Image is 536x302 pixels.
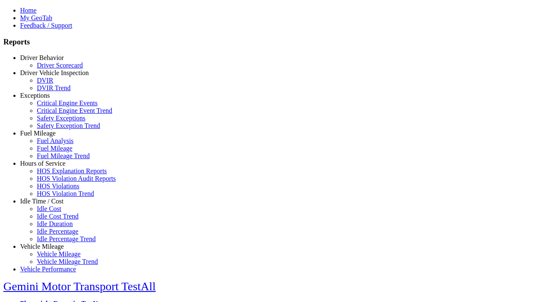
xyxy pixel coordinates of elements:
[37,258,98,265] a: Vehicle Mileage Trend
[37,250,80,258] a: Vehicle Mileage
[20,198,64,205] a: Idle Time / Cost
[20,54,64,61] a: Driver Behavior
[37,122,100,129] a: Safety Exception Trend
[37,190,94,197] a: HOS Violation Trend
[20,22,72,29] a: Feedback / Support
[20,14,52,21] a: My GeoTab
[37,62,83,69] a: Driver Scorecard
[3,280,156,293] a: Gemini Motor Transport TestAll
[37,228,78,235] a: Idle Percentage
[20,92,50,99] a: Exceptions
[37,137,74,144] a: Fuel Analysis
[3,37,533,47] h3: Reports
[37,152,90,159] a: Fuel Mileage Trend
[37,84,70,91] a: DVIR Trend
[37,145,72,152] a: Fuel Mileage
[20,266,76,273] a: Vehicle Performance
[37,182,79,190] a: HOS Violations
[37,167,107,174] a: HOS Explanation Reports
[37,99,98,107] a: Critical Engine Events
[37,77,53,84] a: DVIR
[37,107,112,114] a: Critical Engine Event Trend
[37,235,95,242] a: Idle Percentage Trend
[20,160,65,167] a: Hours of Service
[20,243,64,250] a: Vehicle Mileage
[37,205,61,212] a: Idle Cost
[20,130,56,137] a: Fuel Mileage
[37,115,85,122] a: Safety Exceptions
[37,175,116,182] a: HOS Violation Audit Reports
[37,213,79,220] a: Idle Cost Trend
[20,7,36,14] a: Home
[20,69,89,76] a: Driver Vehicle Inspection
[37,220,73,227] a: Idle Duration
